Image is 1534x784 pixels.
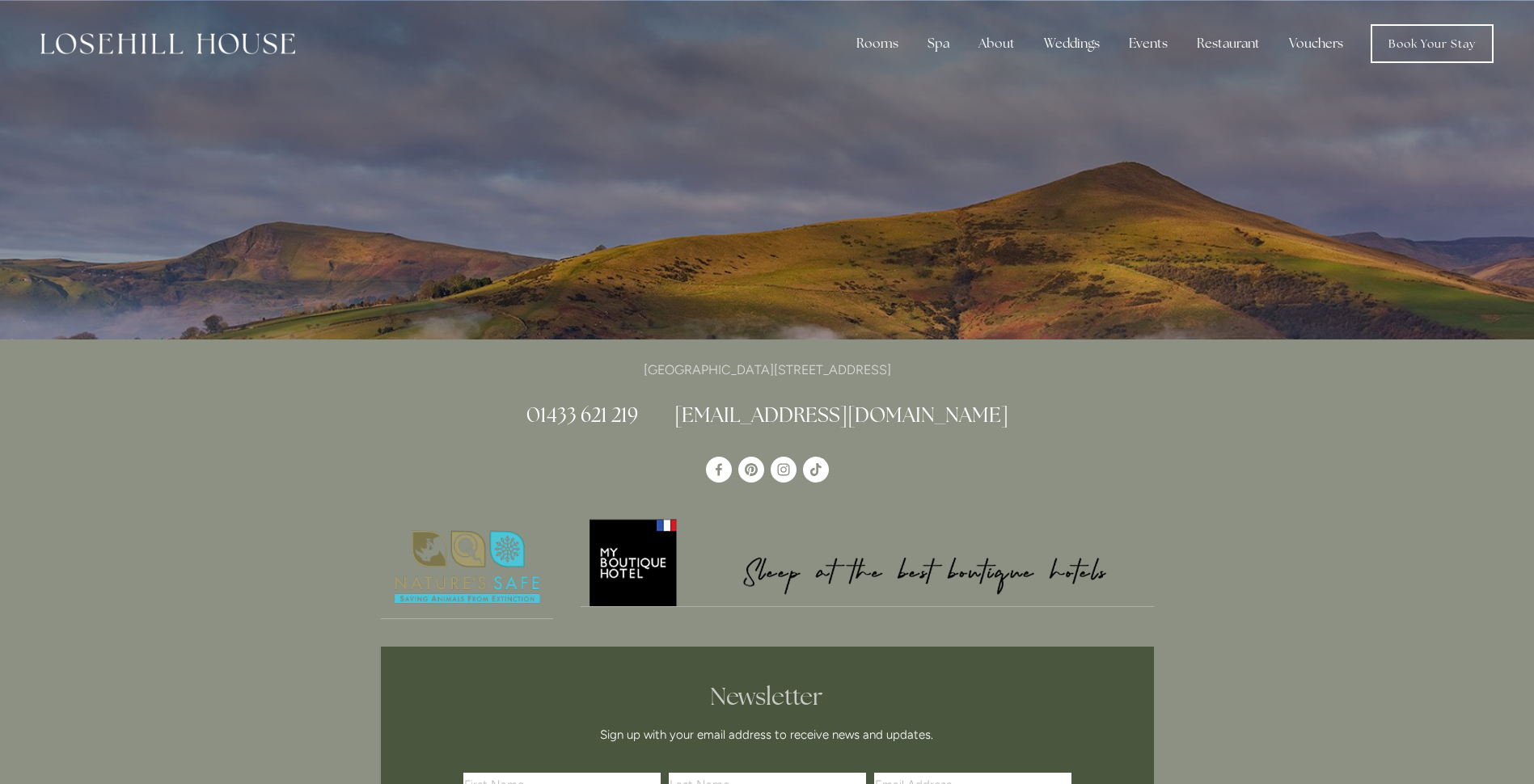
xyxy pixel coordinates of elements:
p: Sign up with your email address to receive news and updates. [469,725,1066,744]
img: Losehill House [40,33,295,54]
a: Losehill House Hotel & Spa [706,457,732,483]
div: Rooms [843,27,911,60]
a: [EMAIL_ADDRESS][DOMAIN_NAME] [674,402,1008,428]
a: Pinterest [738,457,764,483]
div: Weddings [1031,27,1113,60]
img: My Boutique Hotel - Logo [581,516,1154,606]
a: Nature's Safe - Logo [381,516,554,619]
a: 01433 621 219 [526,402,638,428]
div: Restaurant [1184,27,1273,60]
div: About [966,27,1028,60]
div: Spa [915,27,962,60]
a: Vouchers [1276,27,1356,60]
a: Instagram [771,457,797,483]
a: My Boutique Hotel - Logo [581,516,1154,607]
a: TikTok [803,457,829,483]
img: Nature's Safe - Logo [381,516,554,618]
div: Events [1116,27,1181,60]
h2: Newsletter [469,682,1066,711]
p: [GEOGRAPHIC_DATA][STREET_ADDRESS] [381,359,1154,381]
a: Book Your Stay [1371,24,1494,63]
